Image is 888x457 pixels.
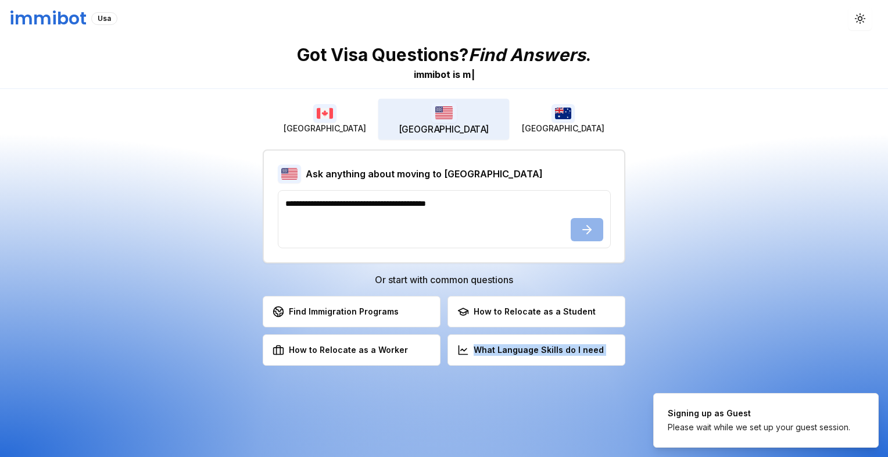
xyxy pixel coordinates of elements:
div: How to Relocate as a Student [457,306,596,317]
span: [GEOGRAPHIC_DATA] [522,123,604,134]
img: Canada flag [313,104,336,123]
div: Usa [91,12,117,25]
span: | [471,69,475,80]
img: Australia flag [552,104,575,123]
span: [GEOGRAPHIC_DATA] [399,123,489,136]
div: How to Relocate as a Worker [273,344,408,356]
img: USA flag [431,102,457,123]
button: How to Relocate as a Worker [263,334,441,366]
div: Signing up as Guest [668,408,850,419]
div: Please wait while we set up your guest session. [668,422,850,433]
h1: immibot [9,8,87,29]
div: What Language Skills do I need [457,344,604,356]
h2: Ask anything about moving to [GEOGRAPHIC_DATA] [306,167,543,181]
img: USA flag [278,165,301,183]
div: immibot is [414,67,460,81]
button: Find Immigration Programs [263,296,441,327]
span: [GEOGRAPHIC_DATA] [284,123,366,134]
button: How to Relocate as a Student [447,296,625,327]
span: m [463,69,471,80]
span: Find Answers [468,44,586,65]
button: What Language Skills do I need [447,334,625,366]
p: Got Visa Questions? . [297,44,591,65]
h3: Or start with common questions [263,273,625,287]
div: Find Immigration Programs [273,306,399,317]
